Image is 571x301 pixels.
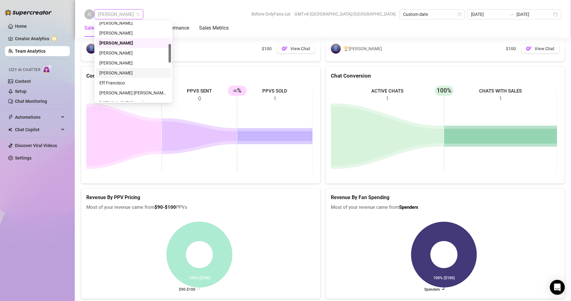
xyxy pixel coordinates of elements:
[15,49,45,54] a: Team Analytics
[509,12,514,17] span: swap-right
[535,46,554,51] span: View Chat
[199,24,229,32] div: Sales Metrics
[99,69,167,76] div: [PERSON_NAME]
[96,38,171,48] div: Frank Vincent Coco
[15,79,31,84] a: Content
[84,24,97,32] div: Sales
[5,9,52,16] img: logo-BBDzfeDw.svg
[331,194,560,201] h5: Revenue By Fan Spending
[96,28,171,38] div: Jeffery Bamba
[15,24,27,29] a: Home
[277,44,315,54] button: OFView Chat
[282,45,288,52] img: OF
[96,98,171,108] div: Exon Locsin
[179,287,195,292] text: $90-$100
[99,40,167,46] div: [PERSON_NAME]
[424,287,440,292] text: Spenders
[87,12,92,17] span: user
[96,18,171,28] div: Enrique S.
[15,155,31,160] a: Settings
[99,79,167,86] div: Eff Francisco
[8,127,12,132] img: Chat Copilot
[9,67,40,73] span: Izzy AI Chatter
[8,115,13,120] span: thunderbolt
[99,20,167,26] div: [PERSON_NAME]
[15,112,59,122] span: Automations
[526,45,532,52] img: OF
[290,46,310,51] span: View Chat
[96,48,171,58] div: Einar
[550,280,565,295] div: Open Intercom Messenger
[403,10,461,19] span: Custom date
[15,89,26,94] a: Setup
[262,45,272,52] span: $100
[294,9,396,19] span: GMT+8 [GEOGRAPHIC_DATA]/[GEOGRAPHIC_DATA]
[458,12,461,16] span: calendar
[96,68,171,78] div: Rupert T.
[99,50,167,56] div: [PERSON_NAME]
[161,24,189,32] div: Performance
[96,58,171,68] div: Derik Barron
[15,99,47,104] a: Chat Monitoring
[331,204,560,211] span: Most of your revenue came from
[43,64,52,74] img: AI Chatter
[343,45,382,52] span: 🏆[PERSON_NAME]
[516,11,552,18] input: End date
[15,125,59,135] span: Chat Copilot
[99,89,167,96] div: [PERSON_NAME] [PERSON_NAME] Tarcena
[99,30,167,36] div: [PERSON_NAME]
[15,34,65,44] a: Creator Analytics exclamation-circle
[251,9,291,19] span: Before OnlyFans cut
[99,60,167,66] div: [PERSON_NAME]
[15,143,57,148] a: Discover Viral Videos
[509,12,514,17] span: to
[86,194,315,201] h5: Revenue By PPV Pricing
[506,45,516,52] span: $100
[155,204,176,210] b: $90-$100
[331,72,560,80] div: Chat Conversion
[96,88,171,98] div: Rick Gino Tarcena
[99,99,167,106] div: [MEDICAL_DATA] Locsin
[98,10,140,19] span: Frank Vincent Coco
[86,44,96,54] span: 👤
[521,44,559,54] button: OFView Chat
[471,11,507,18] input: Start date
[96,78,171,88] div: Eff Francisco
[86,204,315,211] span: Most of your revenue came from PPVs
[399,204,418,210] b: Spenders
[86,72,315,80] div: Conversions By Messages sent
[331,44,341,54] span: 👤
